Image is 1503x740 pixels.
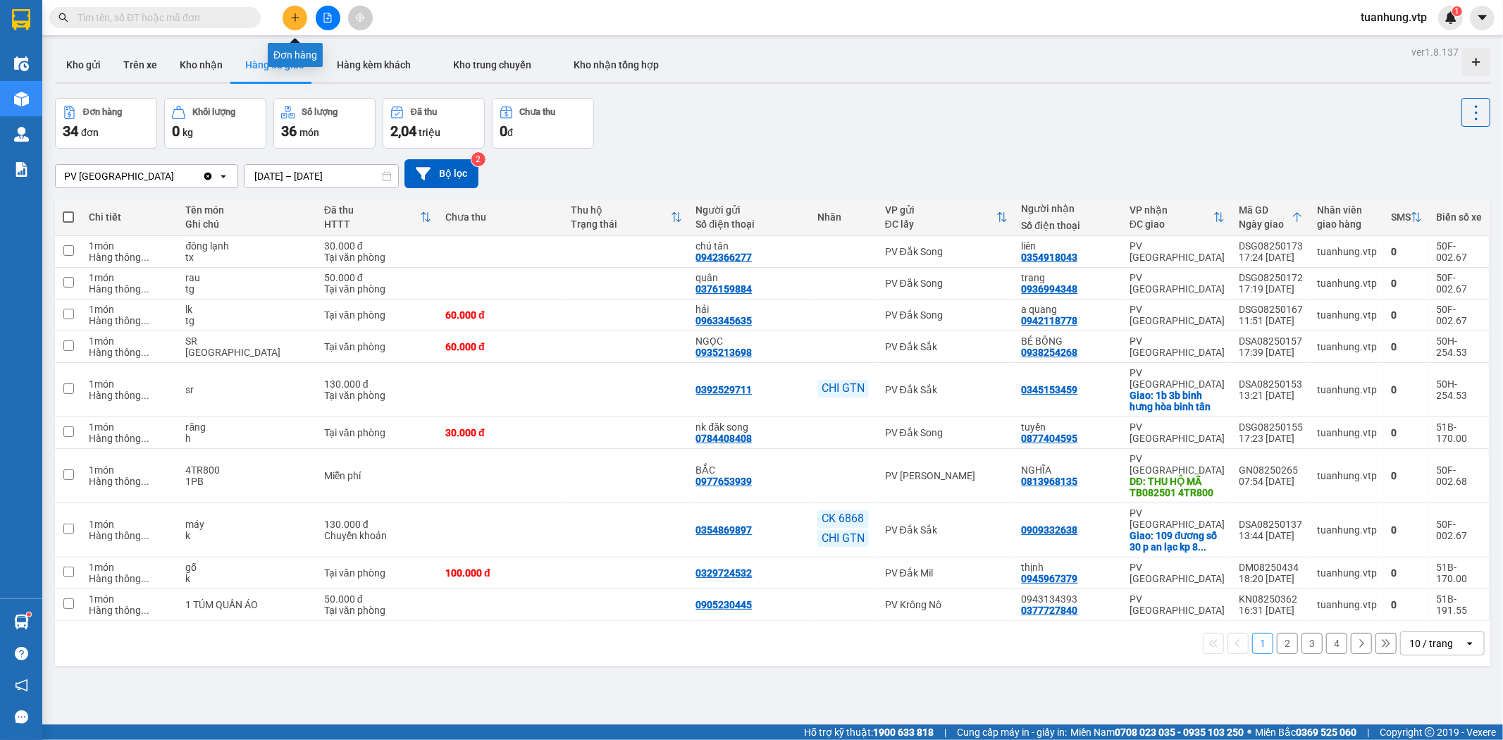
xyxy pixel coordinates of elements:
[1252,633,1273,654] button: 1
[245,165,398,187] input: Select a date range.
[89,562,171,573] div: 1 món
[1409,636,1453,650] div: 10 / trang
[1130,204,1213,216] div: VP nhận
[185,218,309,230] div: Ghi chú
[324,519,431,530] div: 130.000 đ
[15,679,28,692] span: notification
[574,59,659,70] span: Kho nhận tổng hợp
[1464,638,1476,649] svg: open
[1239,315,1303,326] div: 11:51 [DATE]
[14,56,29,71] img: warehouse-icon
[185,204,309,216] div: Tên món
[383,98,485,149] button: Đã thu2,04 triệu
[1239,433,1303,444] div: 17:23 [DATE]
[1391,427,1422,438] div: 0
[1022,347,1078,358] div: 0938254268
[1022,272,1115,283] div: trang
[445,309,557,321] div: 60.000 đ
[1391,599,1422,610] div: 0
[445,211,557,223] div: Chưa thu
[283,6,307,30] button: plus
[878,199,1015,236] th: Toggle SortBy
[885,384,1008,395] div: PV Đắk Sắk
[141,283,149,295] span: ...
[1239,593,1303,605] div: KN08250362
[324,204,420,216] div: Đã thu
[1239,240,1303,252] div: DSG08250173
[1384,199,1429,236] th: Toggle SortBy
[1239,272,1303,283] div: DSG08250172
[89,519,171,530] div: 1 món
[571,204,671,216] div: Thu hộ
[1130,367,1225,390] div: PV [GEOGRAPHIC_DATA]
[185,240,309,252] div: đông lạnh
[1391,278,1422,289] div: 0
[1232,199,1310,236] th: Toggle SortBy
[1130,453,1225,476] div: PV [GEOGRAPHIC_DATA]
[1367,724,1369,740] span: |
[78,10,244,25] input: Tìm tên, số ĐT hoặc mã đơn
[817,211,871,223] div: Nhãn
[696,599,753,610] div: 0905230445
[1391,524,1422,536] div: 0
[168,48,234,82] button: Kho nhận
[141,530,149,541] span: ...
[885,218,996,230] div: ĐC lấy
[1022,283,1078,295] div: 0936994348
[1130,390,1225,412] div: Giao: 1b 3b binh hưng hòa binh tân
[1317,524,1377,536] div: tuanhung.vtp
[1239,605,1303,616] div: 16:31 [DATE]
[1022,315,1078,326] div: 0942118778
[1022,464,1115,476] div: NGHĨA
[324,470,431,481] div: Miễn phí
[234,48,316,82] button: Hàng đã giao
[1317,309,1377,321] div: tuanhung.vtp
[202,171,214,182] svg: Clear value
[885,246,1008,257] div: PV Đắk Song
[185,252,309,263] div: tx
[873,727,934,738] strong: 1900 633 818
[1462,48,1490,76] div: Tạo kho hàng mới
[1130,240,1225,263] div: PV [GEOGRAPHIC_DATA]
[89,476,171,487] div: Hàng thông thường
[500,123,507,140] span: 0
[324,252,431,263] div: Tại văn phòng
[1317,599,1377,610] div: tuanhung.vtp
[89,240,171,252] div: 1 món
[1022,605,1078,616] div: 0377727840
[1239,304,1303,315] div: DSG08250167
[885,470,1008,481] div: PV [PERSON_NAME]
[1239,204,1292,216] div: Mã GD
[1239,252,1303,263] div: 17:24 [DATE]
[1022,421,1115,433] div: tuyến
[1476,11,1489,24] span: caret-down
[324,378,431,390] div: 130.000 đ
[696,304,803,315] div: hải
[15,710,28,724] span: message
[1022,220,1115,231] div: Số điện thoại
[445,567,557,579] div: 100.000 đ
[1436,211,1482,223] div: Biển số xe
[324,605,431,616] div: Tại văn phòng
[1296,727,1356,738] strong: 0369 525 060
[804,724,934,740] span: Hỗ trợ kỹ thuật:
[55,48,112,82] button: Kho gửi
[185,315,309,326] div: tg
[15,647,28,660] span: question-circle
[324,390,431,401] div: Tại văn phòng
[445,427,557,438] div: 30.000 đ
[324,530,431,541] div: Chuyển khoản
[885,204,996,216] div: VP gửi
[337,59,411,70] span: Hàng kèm khách
[1452,6,1462,16] sup: 1
[696,218,803,230] div: Số điện thoại
[89,390,171,401] div: Hàng thông thường
[183,127,193,138] span: kg
[696,476,753,487] div: 0977653939
[1391,309,1422,321] div: 0
[1022,384,1078,395] div: 0345153459
[218,171,229,182] svg: open
[89,272,171,283] div: 1 món
[1239,218,1292,230] div: Ngày giao
[324,240,431,252] div: 30.000 đ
